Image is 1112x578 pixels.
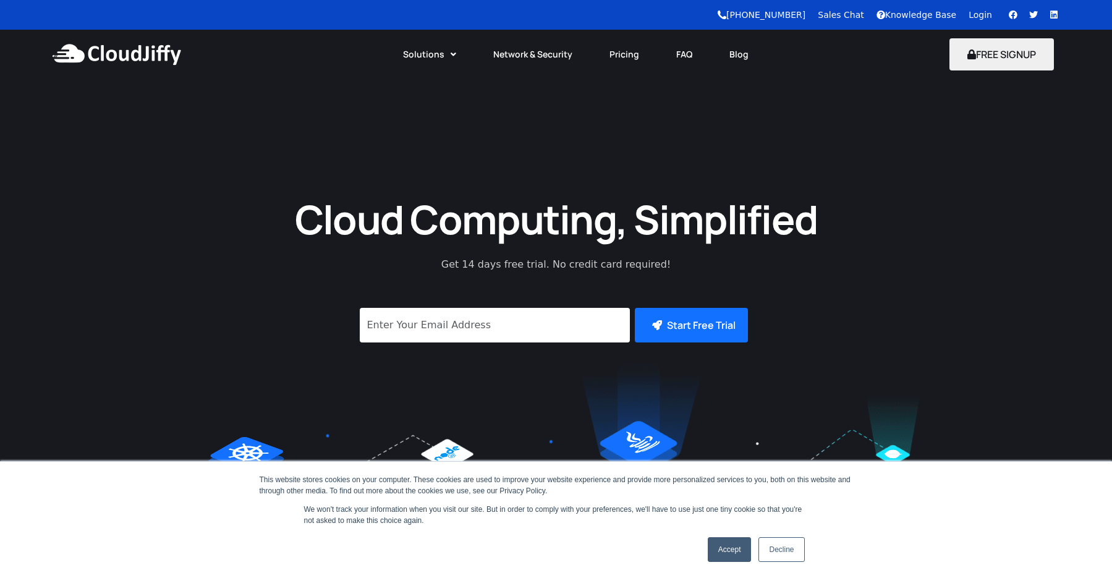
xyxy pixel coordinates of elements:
[260,474,853,496] div: This website stores cookies on your computer. These cookies are used to improve your website expe...
[708,537,752,562] a: Accept
[360,308,630,342] input: Enter Your Email Address
[591,41,658,68] a: Pricing
[718,10,805,20] a: [PHONE_NUMBER]
[758,537,804,562] a: Decline
[949,38,1054,70] button: FREE SIGNUP
[969,10,992,20] a: Login
[384,41,475,68] a: Solutions
[635,308,748,342] button: Start Free Trial
[949,48,1054,61] a: FREE SIGNUP
[304,504,809,526] p: We won't track your information when you visit our site. But in order to comply with your prefere...
[475,41,591,68] a: Network & Security
[1060,529,1100,566] iframe: chat widget
[818,10,864,20] a: Sales Chat
[711,41,767,68] a: Blog
[876,10,957,20] a: Knowledge Base
[278,193,834,245] h1: Cloud Computing, Simplified
[386,257,726,272] p: Get 14 days free trial. No credit card required!
[658,41,711,68] a: FAQ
